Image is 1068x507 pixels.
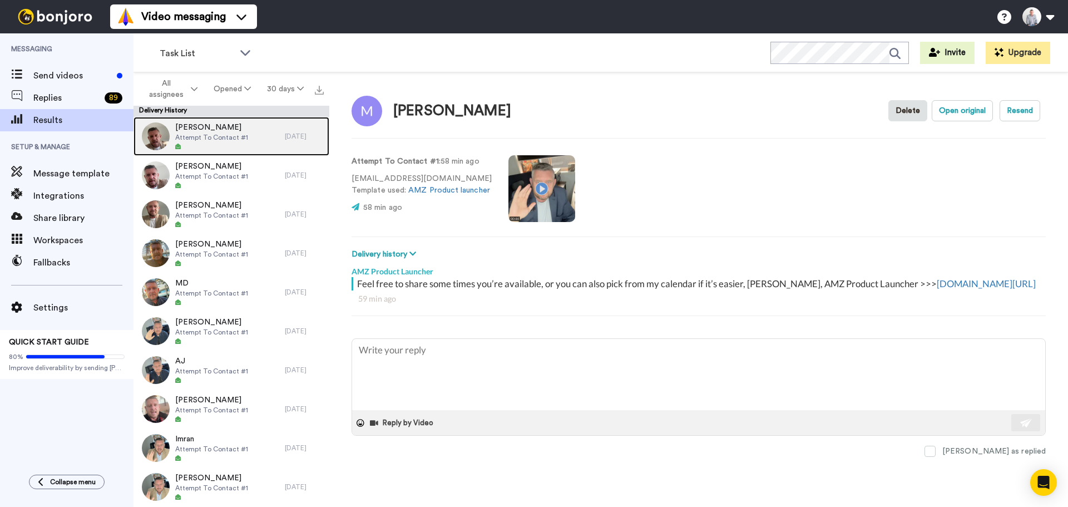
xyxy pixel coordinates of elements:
[285,132,324,141] div: [DATE]
[932,100,993,121] button: Open original
[285,210,324,219] div: [DATE]
[9,363,125,372] span: Improve deliverability by sending [PERSON_NAME]’s from your own email
[175,172,248,181] span: Attempt To Contact #1
[142,239,170,267] img: 2dd010ba-1465-48d4-a047-071ecdfed5a9-thumb.jpg
[937,278,1036,289] a: [DOMAIN_NAME][URL]
[160,47,234,60] span: Task List
[175,278,248,289] span: MD
[142,473,170,501] img: 7dfcf336-9f86-4e7a-bc9b-762fa7e08e46-thumb.jpg
[142,200,170,228] img: 9a8502b8-dd38-4dda-b9cf-8017c8b5a03f-thumb.jpg
[175,161,248,172] span: [PERSON_NAME]
[50,478,96,486] span: Collapse menu
[285,405,324,414] div: [DATE]
[33,189,133,203] span: Integrations
[175,122,248,133] span: [PERSON_NAME]
[117,8,135,26] img: vm-color.svg
[175,445,248,454] span: Attempt To Contact #1
[352,260,1046,277] div: AMZ Product Launcher
[175,211,248,220] span: Attempt To Contact #1
[133,273,329,312] a: MDAttempt To Contact #1[DATE]
[352,96,382,126] img: Image of Mona
[142,317,170,345] img: fef1b687-8e57-408f-b664-47a328b80da7-thumb.jpg
[175,484,248,493] span: Attempt To Contact #1
[408,186,490,194] a: AMZ Product launcher
[9,338,89,346] span: QUICK START GUIDE
[315,86,324,95] img: export.svg
[285,327,324,336] div: [DATE]
[29,475,105,489] button: Collapse menu
[942,446,1046,457] div: [PERSON_NAME] as replied
[285,444,324,452] div: [DATE]
[33,301,133,314] span: Settings
[175,317,248,328] span: [PERSON_NAME]
[206,79,259,99] button: Opened
[285,171,324,180] div: [DATE]
[352,173,492,196] p: [EMAIL_ADDRESS][DOMAIN_NAME] Template used:
[133,117,329,156] a: [PERSON_NAME]Attempt To Contact #1[DATE]
[9,352,23,361] span: 80%
[133,351,329,390] a: AJAttempt To Contact #1[DATE]
[133,195,329,234] a: [PERSON_NAME]Attempt To Contact #1[DATE]
[259,79,311,99] button: 30 days
[285,288,324,297] div: [DATE]
[1030,469,1057,496] div: Open Intercom Messenger
[175,434,248,445] span: Imran
[175,250,248,259] span: Attempt To Contact #1
[133,106,329,117] div: Delivery History
[1000,100,1040,121] button: Resend
[141,9,226,24] span: Video messaging
[175,367,248,376] span: Attempt To Contact #1
[175,289,248,298] span: Attempt To Contact #1
[175,200,248,211] span: [PERSON_NAME]
[1020,419,1032,427] img: send-white.svg
[142,122,170,150] img: ebecd9e3-d4e7-46d5-8d20-919bbd841582-thumb.jpg
[175,472,248,484] span: [PERSON_NAME]
[33,234,133,247] span: Workspaces
[133,429,329,467] a: ImranAttempt To Contact #1[DATE]
[142,278,170,306] img: 3d95b8fb-ea18-404e-bafd-e6f10ecfb4ab-thumb.jpg
[175,239,248,250] span: [PERSON_NAME]
[285,366,324,375] div: [DATE]
[175,356,248,367] span: AJ
[133,467,329,506] a: [PERSON_NAME]Attempt To Contact #1[DATE]
[369,415,437,431] button: Reply by Video
[363,204,402,211] span: 58 min ago
[144,78,189,100] span: All assignees
[142,434,170,462] img: ec6b8a6a-17c6-4a7d-b496-24d16fc3902c-thumb.jpg
[33,256,133,269] span: Fallbacks
[142,161,170,189] img: 048fbbb0-b3a8-4593-94fb-945bd326e880-thumb.jpg
[352,156,492,168] p: : 58 min ago
[920,42,975,64] button: Invite
[357,277,1043,291] div: Feel free to share some times you’re available, or you can also pick from my calendar if it’s eas...
[352,157,439,165] strong: Attempt To Contact #1
[888,100,927,121] button: Delete
[142,395,170,423] img: 2433111a-107d-482b-8274-6bed8600b579-thumb.jpg
[33,211,133,225] span: Share library
[133,234,329,273] a: [PERSON_NAME]Attempt To Contact #1[DATE]
[175,133,248,142] span: Attempt To Contact #1
[311,81,327,97] button: Export all results that match these filters now.
[285,249,324,258] div: [DATE]
[136,73,206,105] button: All assignees
[13,9,97,24] img: bj-logo-header-white.svg
[133,390,329,429] a: [PERSON_NAME]Attempt To Contact #1[DATE]
[133,156,329,195] a: [PERSON_NAME]Attempt To Contact #1[DATE]
[33,167,133,180] span: Message template
[133,312,329,351] a: [PERSON_NAME]Attempt To Contact #1[DATE]
[175,395,248,406] span: [PERSON_NAME]
[986,42,1050,64] button: Upgrade
[175,328,248,337] span: Attempt To Contact #1
[33,69,112,82] span: Send videos
[142,356,170,384] img: d3f0024e-7baf-4542-8965-38fb29afde22-thumb.jpg
[393,103,511,119] div: [PERSON_NAME]
[285,483,324,491] div: [DATE]
[352,248,419,260] button: Delivery history
[33,91,100,105] span: Replies
[33,114,133,127] span: Results
[358,293,1039,304] div: 59 min ago
[105,92,122,104] div: 89
[175,406,248,415] span: Attempt To Contact #1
